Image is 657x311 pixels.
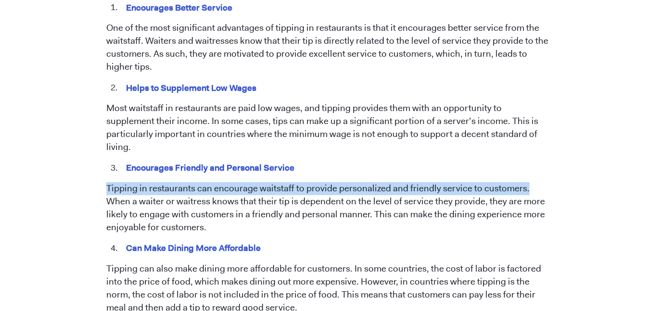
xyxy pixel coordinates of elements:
p: Most waitstaff in restaurants are paid low wages, and tipping provides them with an opportunity t... [106,102,551,154]
mark: Encourages Friendly and Personal Service [125,160,296,175]
mark: Helps to Supplement Low Wages [125,80,258,95]
p: One of the most significant advantages of tipping in restaurants is that it encourages better ser... [106,22,551,74]
mark: Can Make Dining More Affordable [125,240,263,255]
p: Tipping in restaurants can encourage waitstaff to provide personalized and friendly service to cu... [106,182,551,234]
